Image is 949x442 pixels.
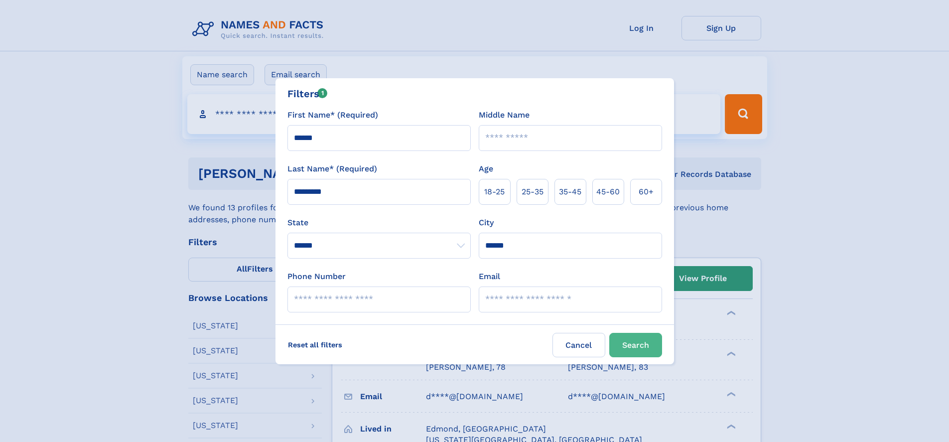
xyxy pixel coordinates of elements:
label: Middle Name [479,109,530,121]
label: Email [479,271,500,283]
label: Last Name* (Required) [287,163,377,175]
label: Reset all filters [281,333,349,357]
span: 25‑35 [522,186,543,198]
label: Cancel [552,333,605,357]
span: 35‑45 [559,186,581,198]
span: 60+ [639,186,654,198]
label: City [479,217,494,229]
label: Phone Number [287,271,346,283]
button: Search [609,333,662,357]
label: First Name* (Required) [287,109,378,121]
div: Filters [287,86,328,101]
span: 45‑60 [596,186,620,198]
label: Age [479,163,493,175]
label: State [287,217,471,229]
span: 18‑25 [484,186,505,198]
